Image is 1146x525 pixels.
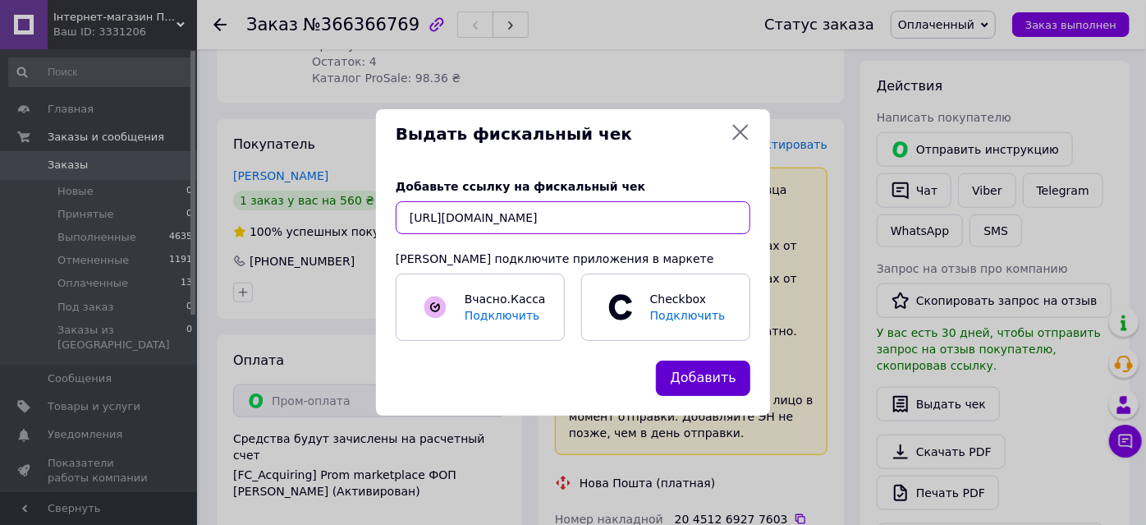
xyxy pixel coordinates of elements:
[396,180,645,193] span: Добавьте ссылку на фискальный чек
[396,274,565,341] a: Вчасно.КассаПодключить
[465,292,546,306] span: Вчасно.Касса
[396,201,750,234] input: URL чека
[396,251,750,267] div: [PERSON_NAME] подключите приложения в маркете
[642,291,732,324] span: Checkbox
[656,361,750,396] button: Добавить
[396,122,724,146] span: Выдать фискальный чек
[581,274,750,341] a: CheckboxПодключить
[465,309,540,322] span: Подключить
[650,309,726,322] span: Подключить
